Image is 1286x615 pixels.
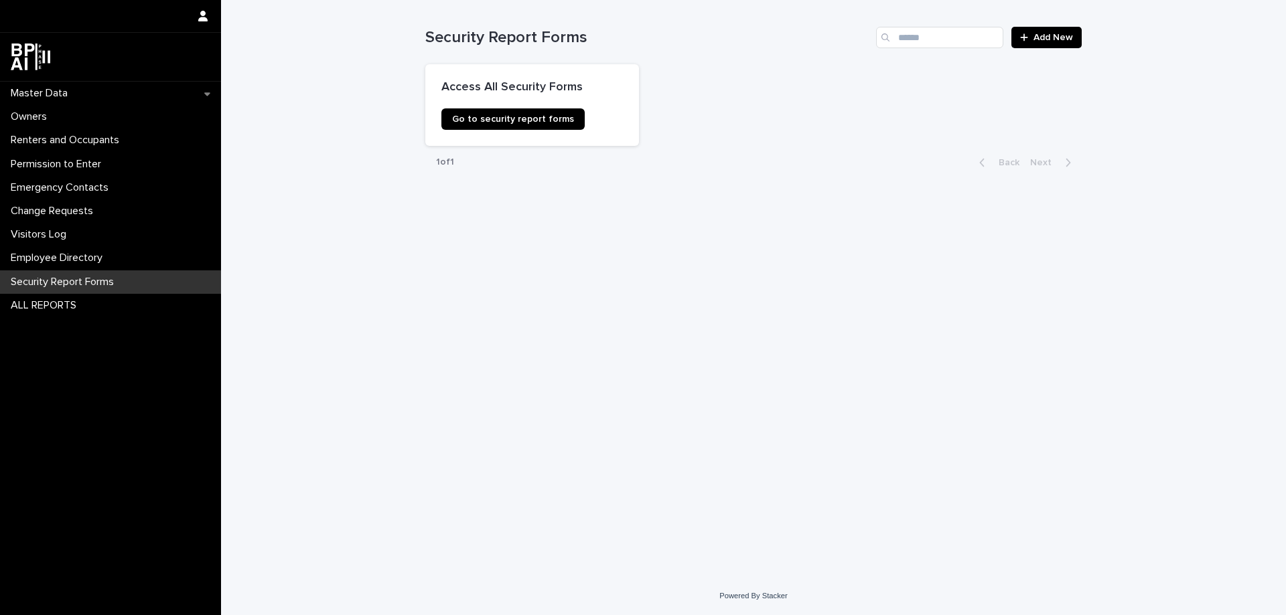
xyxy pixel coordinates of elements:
[11,43,50,70] img: dwgmcNfxSF6WIOOXiGgu
[991,158,1019,167] span: Back
[425,146,465,179] p: 1 of 1
[5,110,58,123] p: Owners
[5,181,119,194] p: Emergency Contacts
[5,134,130,147] p: Renters and Occupants
[452,114,574,124] span: Go to security report forms
[969,157,1025,169] button: Back
[1025,157,1082,169] button: Next
[1033,33,1073,42] span: Add New
[441,80,623,95] p: Access All Security Forms
[441,108,585,130] a: Go to security report forms
[1011,27,1082,48] a: Add New
[719,592,787,600] a: Powered By Stacker
[5,228,77,241] p: Visitors Log
[425,64,639,146] a: Access All Security FormsGo to security report forms
[5,299,87,312] p: ALL REPORTS
[5,158,112,171] p: Permission to Enter
[1030,158,1060,167] span: Next
[5,276,125,288] p: Security Report Forms
[425,28,871,48] h1: Security Report Forms
[5,205,104,217] p: Change Requests
[5,87,78,100] p: Master Data
[5,252,113,264] p: Employee Directory
[876,27,1003,48] input: Search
